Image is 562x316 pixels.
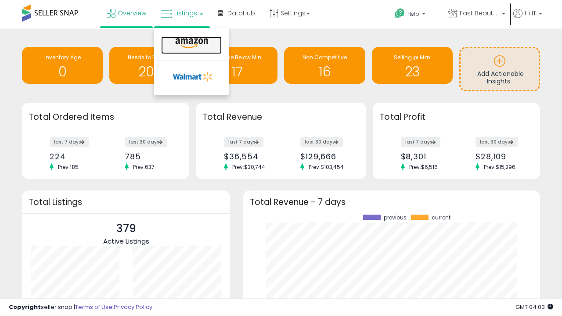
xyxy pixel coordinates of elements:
span: Selling @ Max [394,54,431,61]
span: Prev: $6,516 [405,163,442,171]
a: Selling @ Max 23 [372,47,453,84]
span: current [432,215,450,221]
div: $28,109 [476,152,525,161]
strong: Copyright [9,303,41,311]
label: last 30 days [125,137,167,147]
span: Non Competitive [303,54,347,61]
span: Prev: 185 [54,163,83,171]
div: $129,666 [300,152,351,161]
div: $36,554 [224,152,274,161]
span: 2025-09-9 04:03 GMT [515,303,553,311]
h3: Total Profit [379,111,533,123]
span: Listings [174,9,197,18]
span: Prev: 637 [129,163,159,171]
div: 785 [125,152,174,161]
h3: Total Ordered Items [29,111,183,123]
label: last 7 days [50,137,89,147]
span: Active Listings [103,237,149,246]
label: last 30 days [300,137,343,147]
span: Prev: $103,454 [304,163,348,171]
div: seller snap | | [9,303,152,312]
h3: Total Revenue - 7 days [250,199,533,205]
h3: Total Revenue [202,111,360,123]
span: Prev: $30,744 [228,163,270,171]
i: Get Help [394,8,405,19]
span: Help [407,10,419,18]
span: Fast Beauty ([GEOGRAPHIC_DATA]) [460,9,499,18]
h1: 207 [114,65,186,79]
a: Add Actionable Insights [461,48,539,90]
h1: 17 [201,65,273,79]
p: 379 [103,220,149,237]
div: $8,301 [401,152,450,161]
h1: 16 [288,65,360,79]
span: previous [384,215,407,221]
a: BB Price Below Min 17 [197,47,277,84]
a: Non Competitive 16 [284,47,365,84]
h1: 0 [26,65,98,79]
label: last 30 days [476,137,518,147]
div: 224 [50,152,99,161]
label: last 7 days [401,137,440,147]
span: Inventory Age [44,54,81,61]
a: Terms of Use [75,303,112,311]
a: Needs to Reprice 207 [109,47,190,84]
h1: 23 [376,65,448,79]
span: DataHub [227,9,255,18]
a: Hi IT [513,9,542,29]
span: Prev: $15,296 [479,163,520,171]
a: Inventory Age 0 [22,47,103,84]
span: Hi IT [525,9,536,18]
h3: Total Listings [29,199,223,205]
span: Needs to Reprice [128,54,172,61]
label: last 7 days [224,137,263,147]
span: Overview [118,9,146,18]
a: Privacy Policy [114,303,152,311]
a: Help [388,1,440,29]
span: BB Price Below Min [213,54,261,61]
span: Add Actionable Insights [477,69,524,86]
